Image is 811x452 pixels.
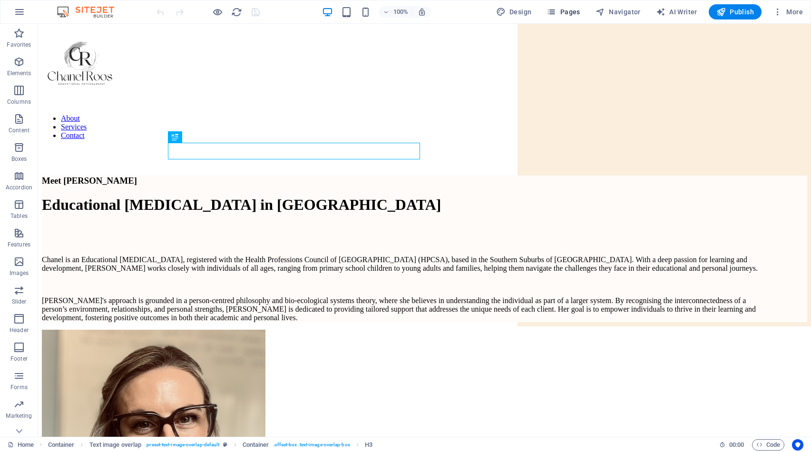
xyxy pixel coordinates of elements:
span: : [736,441,737,448]
p: Slider [12,298,27,305]
span: 00 00 [729,439,744,451]
h6: 100% [393,6,408,18]
p: Features [8,241,30,248]
a: Click to cancel selection. Double-click to open Pages [8,439,34,451]
i: On resize automatically adjust zoom level to fit chosen device. [418,8,426,16]
nav: breadcrumb [48,439,373,451]
h6: Session time [719,439,744,451]
button: Design [492,4,536,20]
p: Favorites [7,41,31,49]
button: Publish [709,4,762,20]
i: Reload page [231,7,242,18]
p: Marketing [6,412,32,420]
button: Usercentrics [792,439,803,451]
p: Header [10,326,29,334]
button: 100% [379,6,412,18]
img: Editor Logo [55,6,126,18]
span: Click to select. Double-click to edit [89,439,142,451]
span: . preset-text-image-overlap-default [145,439,219,451]
p: Boxes [11,155,27,163]
span: . offset-box .text-image-overlap-box [273,439,350,451]
span: Click to select. Double-click to edit [48,439,75,451]
p: Elements [7,69,31,77]
p: Tables [10,212,28,220]
button: AI Writer [652,4,701,20]
p: Footer [10,355,28,363]
span: Click to select. Double-click to edit [365,439,372,451]
span: Code [756,439,780,451]
button: Code [752,439,784,451]
button: Navigator [592,4,645,20]
button: Pages [543,4,584,20]
span: Navigator [596,7,641,17]
button: More [769,4,807,20]
p: Content [9,127,29,134]
span: Click to select. Double-click to edit [243,439,269,451]
div: Design (Ctrl+Alt+Y) [492,4,536,20]
span: Publish [716,7,754,17]
p: Accordion [6,184,32,191]
button: Click here to leave preview mode and continue editing [212,6,223,18]
p: Forms [10,383,28,391]
span: Pages [547,7,580,17]
p: Images [10,269,29,277]
span: More [773,7,803,17]
i: This element is a customizable preset [223,442,227,447]
button: reload [231,6,242,18]
span: Design [496,7,532,17]
span: AI Writer [656,7,697,17]
p: Columns [7,98,31,106]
